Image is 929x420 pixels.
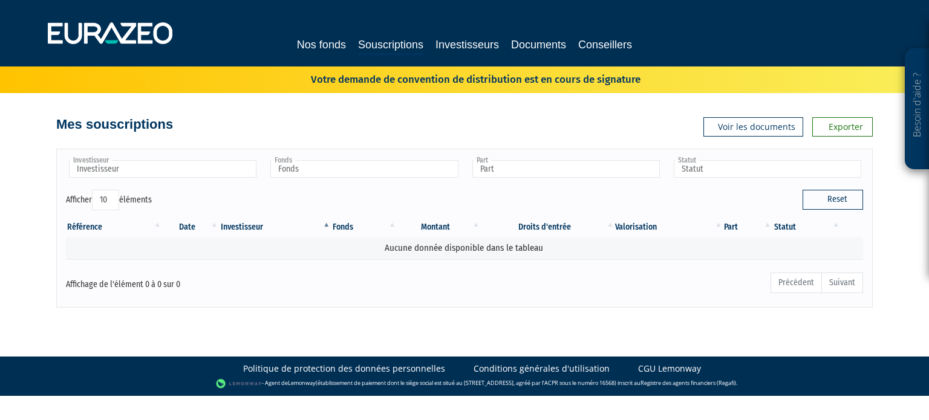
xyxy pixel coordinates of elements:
[66,237,863,259] td: Aucune donnée disponible dans le tableau
[243,363,445,375] a: Politique de protection des données personnelles
[638,363,701,375] a: CGU Lemonway
[773,217,841,237] th: Statut : activer pour trier la colonne par ordre croissant
[397,217,481,237] th: Montant: activer pour trier la colonne par ordre croissant
[216,378,262,390] img: logo-lemonway.png
[66,190,152,210] label: Afficher éléments
[220,217,332,237] th: Investisseur: activer pour trier la colonne par ordre d&eacute;croissant
[56,117,173,132] h4: Mes souscriptions
[435,36,499,53] a: Investisseurs
[724,217,773,237] th: Part: activer pour trier la colonne par ordre croissant
[163,217,220,237] th: Date: activer pour trier la colonne par ordre croissant
[331,217,397,237] th: Fonds: activer pour trier la colonne par ordre croissant
[276,69,641,87] p: Votre demande de convention de distribution est en cours de signature
[66,217,163,237] th: Référence : activer pour trier la colonne par ordre croissant
[910,55,924,164] p: Besoin d'aide ?
[803,190,863,209] button: Reset
[641,379,736,387] a: Registre des agents financiers (Regafi)
[297,36,346,53] a: Nos fonds
[511,36,566,53] a: Documents
[615,217,723,237] th: Valorisation: activer pour trier la colonne par ordre croissant
[474,363,610,375] a: Conditions générales d'utilisation
[66,271,388,291] div: Affichage de l'élément 0 à 0 sur 0
[703,117,803,137] a: Voir les documents
[358,36,423,55] a: Souscriptions
[481,217,616,237] th: Droits d'entrée: activer pour trier la colonne par ordre croissant
[578,36,632,53] a: Conseillers
[288,379,316,387] a: Lemonway
[812,117,873,137] a: Exporter
[92,190,119,210] select: Afficheréléments
[48,22,172,44] img: 1732889491-logotype_eurazeo_blanc_rvb.png
[12,378,917,390] div: - Agent de (établissement de paiement dont le siège social est situé au [STREET_ADDRESS], agréé p...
